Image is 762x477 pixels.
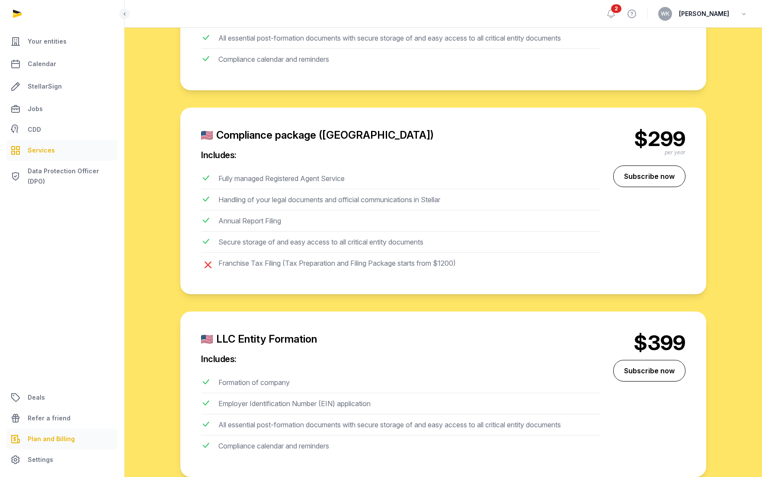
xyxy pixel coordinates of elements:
[7,54,117,74] a: Calendar
[7,408,117,429] a: Refer a friend
[201,353,601,365] p: Includes:
[608,128,685,149] p: $299
[28,36,67,47] span: Your entities
[611,4,621,13] span: 2
[7,140,117,161] a: Services
[218,173,345,187] div: Fully managed Registered Agent Service
[28,145,55,156] span: Services
[28,124,41,135] span: CDD
[218,398,371,412] div: Employer Identification Number (EIN) application
[218,33,561,47] div: All essential post-formation documents with secure storage of and easy access to all critical ent...
[608,332,685,353] p: $399
[28,392,45,403] span: Deals
[201,128,601,142] div: Compliance package ([GEOGRAPHIC_DATA])
[201,332,601,346] div: LLC Entity Formation
[679,9,729,19] span: [PERSON_NAME]
[719,436,762,477] iframe: Chat Widget
[613,360,685,382] a: Subscribe now
[201,149,601,161] p: Includes:
[7,76,117,97] a: StellarSign
[661,11,669,16] span: WK
[218,216,281,229] div: Annual Report Filing
[7,99,117,119] a: Jobs
[7,31,117,52] a: Your entities
[7,121,117,138] a: CDD
[7,429,117,449] a: Plan and Billing
[28,413,70,423] span: Refer a friend
[218,194,440,208] div: Handling of your legal documents and official communications in Stellar
[28,166,114,187] span: Data Protection Officer (DPO)
[218,441,329,455] div: Compliance calendar and reminders
[28,59,56,69] span: Calendar
[28,81,62,92] span: StellarSign
[7,449,117,470] a: Settings
[218,420,561,433] div: All essential post-formation documents with secure storage of and easy access to all critical ent...
[7,162,117,190] a: Data Protection Officer (DPO)
[218,237,423,251] div: Secure storage of and easy access to all critical entity documents
[218,54,329,68] div: Compliance calendar and reminders
[218,258,456,272] div: Franchise Tax Filing (Tax Preparation and Filing Package starts from $1200)
[608,149,685,156] div: per year
[28,104,43,114] span: Jobs
[7,387,117,408] a: Deals
[613,165,685,187] a: Subscribe now
[28,455,53,465] span: Settings
[218,377,290,391] div: Formation of company
[28,434,75,444] span: Plan and Billing
[658,7,672,21] button: WK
